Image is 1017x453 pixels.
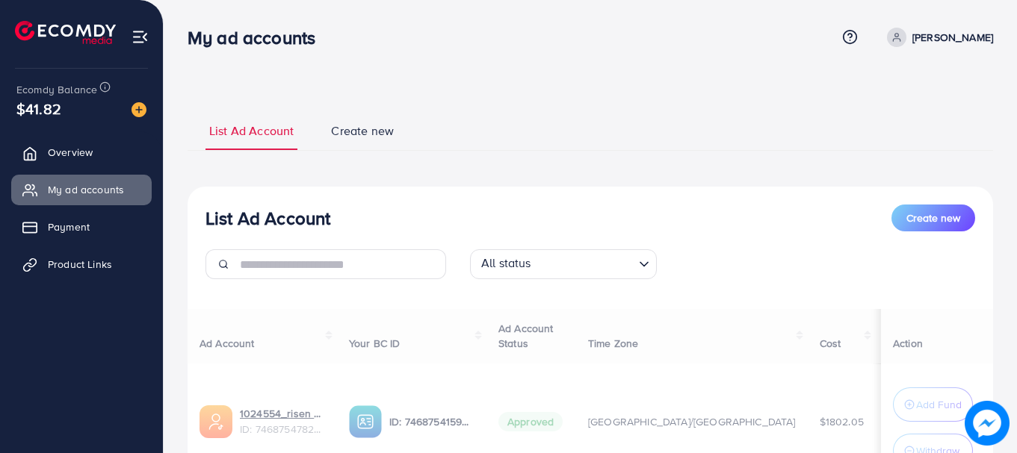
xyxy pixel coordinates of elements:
[11,175,152,204] a: My ad accounts
[209,122,294,140] span: List Ad Account
[48,182,124,197] span: My ad accounts
[912,28,993,46] p: [PERSON_NAME]
[536,252,633,275] input: Search for option
[188,27,327,49] h3: My ad accounts
[16,98,61,119] span: $41.82
[11,212,152,242] a: Payment
[16,82,97,97] span: Ecomdy Balance
[891,204,975,231] button: Create new
[15,21,116,44] img: logo
[48,257,112,272] span: Product Links
[906,210,960,225] span: Create new
[205,207,330,229] h3: List Ad Account
[11,249,152,279] a: Product Links
[132,28,149,46] img: menu
[48,145,93,160] span: Overview
[11,137,152,167] a: Overview
[881,28,993,47] a: [PERSON_NAME]
[470,249,657,279] div: Search for option
[48,219,90,234] span: Payment
[331,122,394,140] span: Create new
[967,403,1007,443] img: image
[132,102,146,117] img: image
[478,252,534,275] span: All status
